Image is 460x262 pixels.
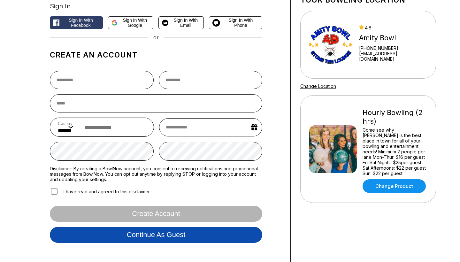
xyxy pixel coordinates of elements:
[359,45,427,51] div: [PHONE_NUMBER]
[50,227,262,243] button: Continue as guest
[158,16,204,29] button: Sign in with Email
[58,121,73,126] label: Country
[300,83,336,89] a: Change Location
[209,16,262,29] button: Sign in with Phone
[363,179,426,193] a: Change Product
[309,125,357,173] img: Hourly Bowling (2 hrs)
[50,50,262,59] h1: Create an account
[363,108,427,126] div: Hourly Bowling (2 hrs)
[50,16,103,29] button: Sign in with Facebook
[62,18,100,28] span: Sign in with Facebook
[108,16,153,29] button: Sign in with Google
[120,18,150,28] span: Sign in with Google
[359,34,427,42] div: Amity Bowl
[359,51,427,62] a: [EMAIL_ADDRESS][DOMAIN_NAME]
[50,187,150,196] label: I have read and agreed to this disclaimer.
[50,34,262,41] div: or
[223,18,259,28] span: Sign in with Phone
[309,21,353,69] img: Amity Bowl
[171,18,200,28] span: Sign in with Email
[51,188,57,195] input: I have read and agreed to this disclaimer.
[363,127,427,176] div: Come see why [PERSON_NAME] is the best place in town for all of your bowling and entertainment ne...
[359,25,427,30] div: 4.8
[50,166,262,182] label: Disclaimer: By creating a BowlNow account, you consent to receiving notifications and promotional...
[50,2,262,10] div: Sign In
